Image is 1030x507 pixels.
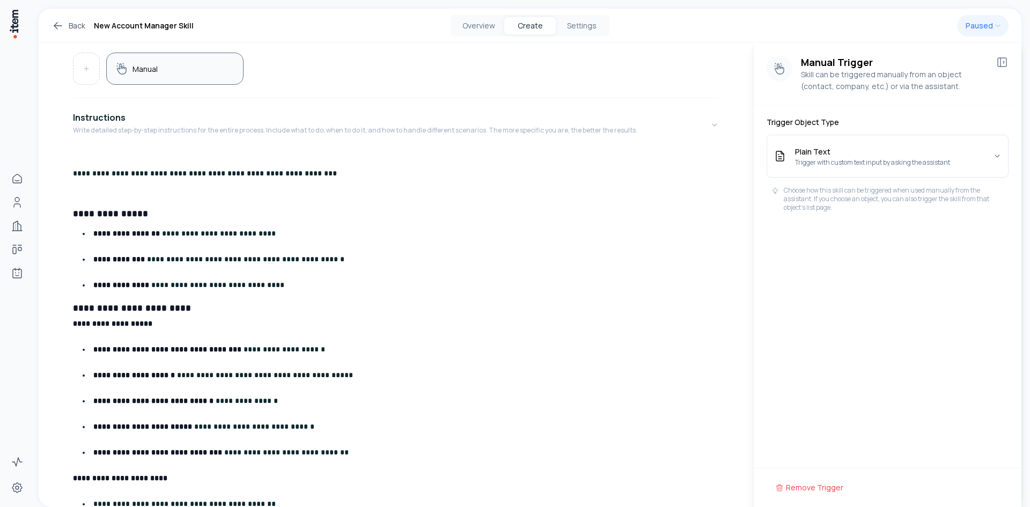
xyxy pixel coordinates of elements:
[6,262,28,284] a: Agents
[767,477,852,498] button: Remove Trigger
[6,192,28,213] a: People
[51,19,85,32] a: Back
[133,64,158,74] h5: Manual
[73,126,637,135] p: Write detailed step-by-step instructions for the entire process. Include what to do, when to do i...
[94,19,194,32] h1: New Account Manager Skill
[73,53,719,93] div: Triggers
[6,215,28,237] a: Companies
[556,17,607,34] button: Settings
[504,17,556,34] button: Create
[784,186,1004,212] p: Choose how this skill can be triggered when used manually from the assistant. If you choose an ob...
[6,168,28,189] a: Home
[6,239,28,260] a: Deals
[801,56,987,69] h3: Manual Trigger
[73,111,126,124] h4: Instructions
[801,69,987,92] p: Skill can be triggered manually from an object (contact, company, etc.) or via the assistant.
[9,9,19,39] img: Item Brain Logo
[6,477,28,498] a: Settings
[6,451,28,473] a: Activity
[453,17,504,34] button: Overview
[767,119,1009,126] label: Trigger Object Type
[73,102,719,148] button: InstructionsWrite detailed step-by-step instructions for the entire process. Include what to do, ...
